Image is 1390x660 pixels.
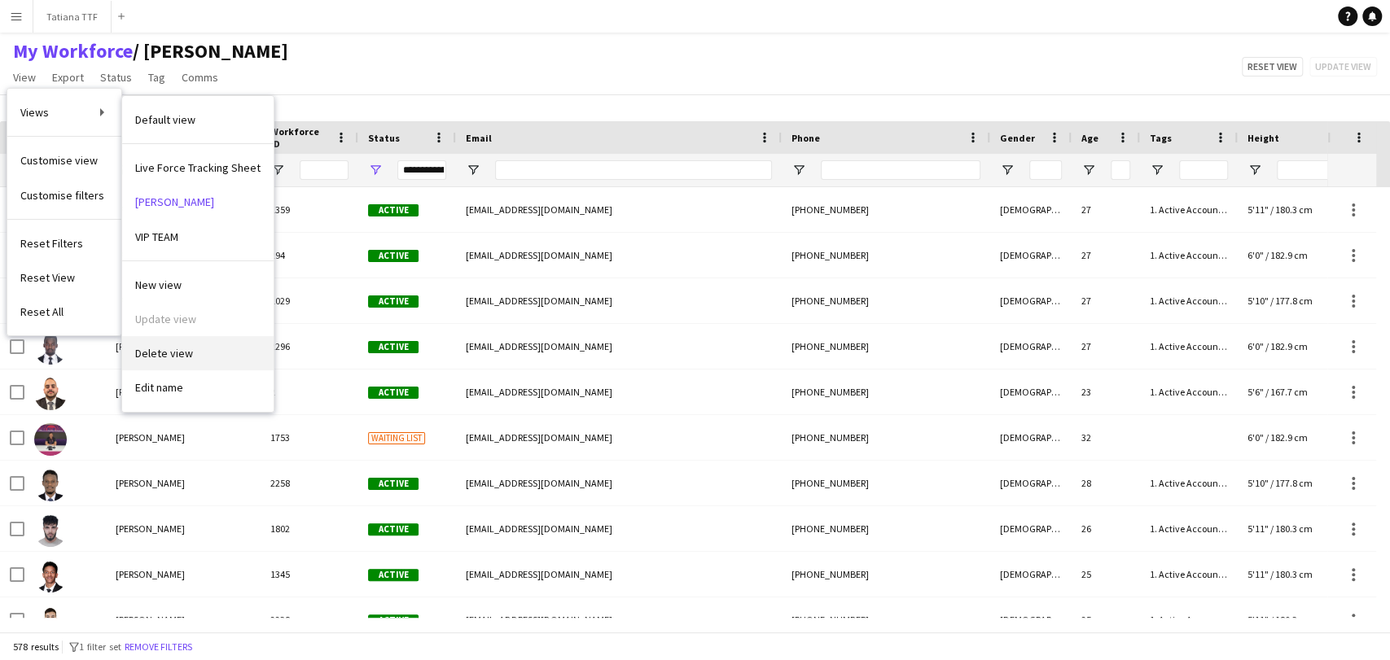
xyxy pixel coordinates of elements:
[791,163,806,177] button: Open Filter Menu
[1072,324,1140,369] div: 27
[466,163,480,177] button: Open Filter Menu
[116,522,185,535] span: [PERSON_NAME]
[7,67,42,88] a: View
[13,39,133,63] a: My Workforce
[495,160,772,180] input: Email Filter Input
[121,638,195,656] button: Remove filters
[1072,461,1140,505] div: 28
[1247,163,1262,177] button: Open Filter Menu
[456,461,782,505] div: [EMAIL_ADDRESS][DOMAIN_NAME]
[990,552,1072,597] div: [DEMOGRAPHIC_DATA]
[1140,597,1238,642] div: 1. Active Accounts [DATE]- [DATE], ELAN - [DEMOGRAPHIC_DATA] Host Sample Profiles
[466,132,492,144] span: Email
[990,597,1072,642] div: [DEMOGRAPHIC_DATA]
[1247,132,1279,144] span: Height
[990,461,1072,505] div: [DEMOGRAPHIC_DATA]
[261,597,358,642] div: 2238
[368,295,419,308] span: Active
[52,70,84,85] span: Export
[990,233,1072,278] div: [DEMOGRAPHIC_DATA]
[261,552,358,597] div: 1345
[821,160,980,180] input: Phone Filter Input
[34,423,67,456] img: Abdelaadim Rochdi
[456,506,782,551] div: [EMAIL_ADDRESS][DOMAIN_NAME]
[116,614,185,626] span: [PERSON_NAME]
[1140,187,1238,232] div: 1. Active Accounts [DATE]- [DATE]
[261,187,358,232] div: 1359
[1081,132,1098,144] span: Age
[261,461,358,505] div: 2258
[1140,324,1238,369] div: 1. Active Accounts [DATE]- [DATE], ELAN - [DEMOGRAPHIC_DATA] Host Sample Profiles
[368,569,419,581] span: Active
[1150,132,1172,144] span: Tags
[1242,57,1303,76] button: Reset view
[261,233,358,278] div: 294
[1179,160,1228,180] input: Tags Filter Input
[782,461,990,505] div: [PHONE_NUMBER]
[782,415,990,460] div: [PHONE_NUMBER]
[368,250,419,262] span: Active
[368,478,419,490] span: Active
[1140,461,1238,505] div: 1. Active Accounts [DATE]- [DATE]
[456,415,782,460] div: [EMAIL_ADDRESS][DOMAIN_NAME]
[1000,132,1035,144] span: Gender
[261,506,358,551] div: 1802
[34,560,67,592] img: Abdelmalik Marwan
[990,187,1072,232] div: [DEMOGRAPHIC_DATA]
[261,278,358,323] div: 1029
[1072,233,1140,278] div: 27
[1072,415,1140,460] div: 32
[33,1,112,33] button: Tatiana TTF
[990,415,1072,460] div: [DEMOGRAPHIC_DATA]
[456,597,782,642] div: [EMAIL_ADDRESS][DOMAIN_NAME]
[1140,552,1238,597] div: 1. Active Accounts [DATE]- [DATE], ELAN - [DEMOGRAPHIC_DATA] Host Sample Profiles
[1072,552,1140,597] div: 25
[456,324,782,369] div: [EMAIL_ADDRESS][DOMAIN_NAME]
[1072,597,1140,642] div: 25
[1072,187,1140,232] div: 27
[990,324,1072,369] div: [DEMOGRAPHIC_DATA]
[782,278,990,323] div: [PHONE_NUMBER]
[116,431,185,444] span: [PERSON_NAME]
[1000,163,1015,177] button: Open Filter Menu
[261,324,358,369] div: 2296
[133,39,288,63] span: TATIANA
[782,369,990,414] div: [PHONE_NUMBER]
[79,640,121,653] span: 1 filter set
[94,67,138,88] a: Status
[1081,163,1096,177] button: Open Filter Menu
[34,378,67,410] img: Abdalla Shafei
[1140,278,1238,323] div: 1. Active Accounts [DATE]- [DATE]
[34,469,67,501] img: Abdelgader Alghali
[175,67,225,88] a: Comms
[368,387,419,399] span: Active
[148,70,165,85] span: Tag
[1140,369,1238,414] div: 1. Active Accounts [DATE]- [DATE]
[182,70,218,85] span: Comms
[116,568,185,580] span: [PERSON_NAME]
[1072,369,1140,414] div: 23
[34,514,67,547] img: Abdelhamid El Hafyani
[100,70,132,85] span: Status
[1150,163,1164,177] button: Open Filter Menu
[1140,506,1238,551] div: 1. Active Accounts [DATE]- [DATE], Multi Lingual speakers
[116,386,185,398] span: [PERSON_NAME]
[368,341,419,353] span: Active
[1140,233,1238,278] div: 1. Active Accounts [DATE]- [DATE], APQ - Qatar Energy Ushers 2025, Itqan Conference - IT Support
[368,204,419,216] span: Active
[1072,506,1140,551] div: 26
[456,552,782,597] div: [EMAIL_ADDRESS][DOMAIN_NAME]
[142,67,172,88] a: Tag
[456,278,782,323] div: [EMAIL_ADDRESS][DOMAIN_NAME]
[782,552,990,597] div: [PHONE_NUMBER]
[116,340,185,352] span: [PERSON_NAME]
[782,187,990,232] div: [PHONE_NUMBER]
[1029,160,1062,180] input: Gender Filter Input
[368,432,425,444] span: Waiting list
[782,597,990,642] div: [PHONE_NUMBER]
[368,523,419,535] span: Active
[990,369,1072,414] div: [DEMOGRAPHIC_DATA]
[990,278,1072,323] div: [DEMOGRAPHIC_DATA]
[1111,160,1130,180] input: Age Filter Input
[782,324,990,369] div: [PHONE_NUMBER]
